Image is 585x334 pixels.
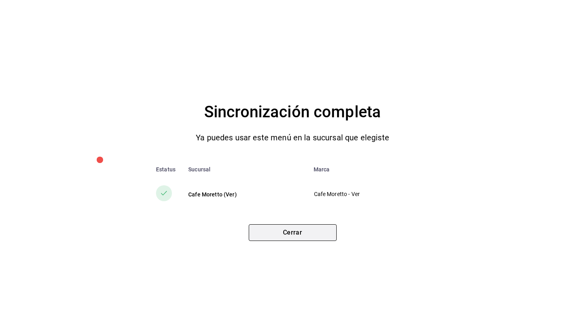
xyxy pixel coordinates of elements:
div: Cafe Moretto (Ver) [188,190,301,198]
th: Estatus [143,160,182,179]
button: Cerrar [249,224,337,241]
h4: Sincronización completa [204,99,381,125]
p: Cafe Moretto - Ver [314,190,429,198]
th: Sucursal [182,160,307,179]
p: Ya puedes usar este menú en la sucursal que elegiste [196,131,389,144]
th: Marca [307,160,442,179]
